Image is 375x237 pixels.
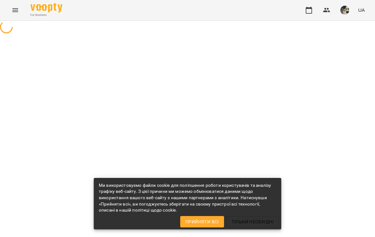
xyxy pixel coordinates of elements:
[8,3,23,18] button: Menu
[31,13,62,17] span: For Business
[358,7,365,13] span: UA
[340,6,349,15] img: cf4d6eb83d031974aacf3fedae7611bc.jpeg
[31,3,62,12] img: Voopty Logo
[356,4,367,16] button: UA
